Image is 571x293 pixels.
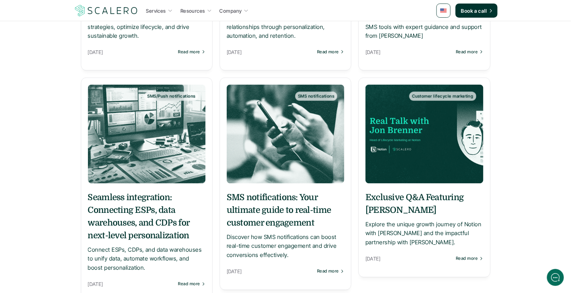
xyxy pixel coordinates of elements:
p: Read more [178,282,200,287]
span: New conversation [46,98,85,103]
p: Read more [456,49,478,54]
a: Read more [317,269,344,274]
h5: Exclusive Q&A Featuring [PERSON_NAME] [365,191,483,217]
img: Scalero company logo [74,4,139,17]
span: We run on Gist [59,247,89,251]
p: [DATE] [365,48,452,56]
a: Exclusive Q&A Featuring [PERSON_NAME]Explore the unique growth journey of Notion with [PERSON_NAM... [365,191,483,247]
p: [DATE] [88,280,175,289]
p: Company [220,7,242,14]
h5: SMS notifications: Your ultimate guide to real-time customer engagement [227,191,344,229]
a: Read more [178,282,206,287]
button: New conversation [11,94,130,108]
p: ​Discover how SMS notifications can boost real-time customer engagement and drive conversions eff... [227,233,344,260]
a: Robin Worral pictureSMS notifications [227,85,344,184]
p: [DATE] [227,267,314,276]
h5: Seamless integration: Connecting ESPs, data warehouses, and CDPs for next-level personalization [88,191,206,242]
iframe: gist-messenger-bubble-iframe [547,269,564,286]
p: Read more [317,49,339,54]
a: Seamless integration: Connecting ESPs, data warehouses, and CDPs for next-level personalizationCo... [88,191,206,273]
img: Blue Flower [365,85,483,184]
a: Read more [317,49,344,54]
a: SMS notifications: Your ultimate guide to real-time customer engagement​Discover how SMS notifica... [227,191,344,260]
a: Read more [178,49,206,54]
h2: Let us know if we can help with lifecycle marketing. [11,47,131,81]
p: Resources [180,7,205,14]
p: Connect ESPs, CDPs, and data warehouses to unify data, automate workflows, and boost personalizat... [88,246,206,273]
p: SMS/Push notifications [147,94,196,99]
a: Blue FlowerCustomer lifecycle marketing [365,85,483,184]
a: Read more [456,256,483,261]
p: Maximize ROI using Attentive's email and SMS tools with expert guidance and support from [PERSON_... [365,13,483,41]
img: Robin Worral picture [227,85,344,184]
a: Book a call [456,4,498,18]
p: Explore the unique growth journey of Notion with [PERSON_NAME] and the impactful partnership with... [365,220,483,247]
p: Read more [456,256,478,261]
p: Read more [317,269,339,274]
p: Boost ROI with a marketing audit: align strategies, optimize lifecycle, and drive sustainable gro... [88,13,206,41]
a: Read more [456,49,483,54]
p: Customer lifecycle marketing [412,94,473,99]
p: [DATE] [227,48,314,56]
p: [DATE] [365,255,452,263]
p: Book a call [461,7,487,14]
p: Lifecycle marketing builds lasting customer relationships through personalization, automation, an... [227,13,344,41]
h1: Hi! Welcome to Scalero. [11,34,131,46]
a: SMS/Push notifications [88,85,206,184]
p: SMS notifications [298,94,334,99]
p: Services [146,7,166,14]
p: Read more [178,49,200,54]
p: [DATE] [88,48,175,56]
